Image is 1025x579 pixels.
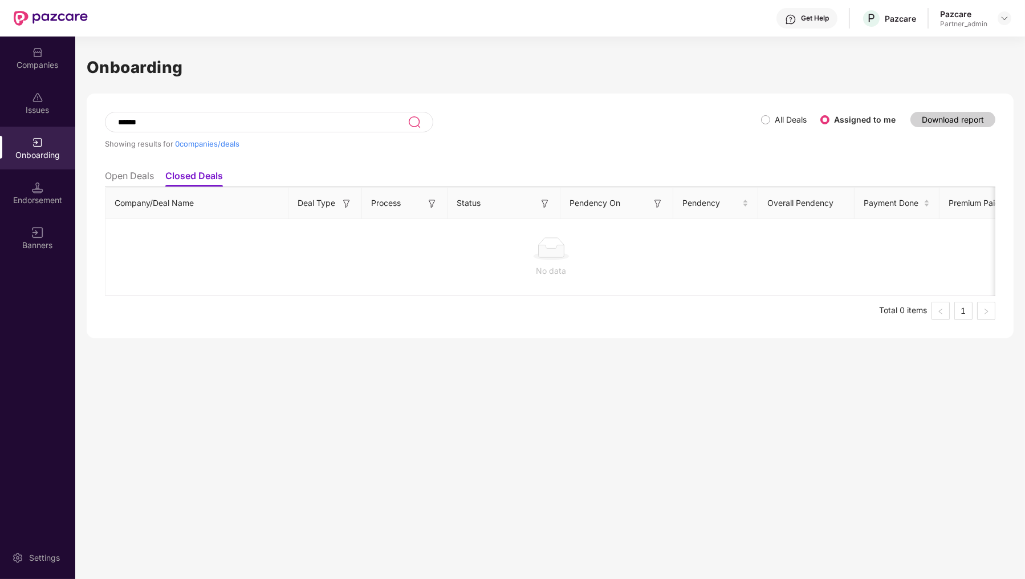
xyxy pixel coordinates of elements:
th: Overall Pendency [758,188,855,219]
li: Next Page [977,302,995,320]
th: Company/Deal Name [105,188,288,219]
img: svg+xml;base64,PHN2ZyB3aWR0aD0iMTYiIGhlaWdodD0iMTYiIHZpZXdCb3g9IjAgMCAxNiAxNiIgZmlsbD0ibm9uZSIgeG... [539,198,551,209]
button: right [977,302,995,320]
span: Status [457,197,481,209]
img: svg+xml;base64,PHN2ZyB3aWR0aD0iMTYiIGhlaWdodD0iMTYiIHZpZXdCb3g9IjAgMCAxNiAxNiIgZmlsbD0ibm9uZSIgeG... [32,227,43,238]
h1: Onboarding [87,55,1014,80]
img: svg+xml;base64,PHN2ZyBpZD0iSGVscC0zMngzMiIgeG1sbnM9Imh0dHA6Ly93d3cudzMub3JnLzIwMDAvc3ZnIiB3aWR0aD... [785,14,796,25]
div: No data [115,265,988,277]
span: right [983,308,990,315]
span: Process [371,197,401,209]
li: Closed Deals [165,170,223,187]
div: Partner_admin [940,19,987,29]
img: svg+xml;base64,PHN2ZyB3aWR0aD0iMTQuNSIgaGVpZ2h0PSIxNC41IiB2aWV3Qm94PSIwIDAgMTYgMTYiIGZpbGw9Im5vbm... [32,182,43,193]
a: 1 [955,302,972,319]
label: All Deals [775,115,807,124]
div: Get Help [801,14,829,23]
th: Payment Done [855,188,939,219]
img: svg+xml;base64,PHN2ZyB3aWR0aD0iMTYiIGhlaWdodD0iMTYiIHZpZXdCb3g9IjAgMCAxNiAxNiIgZmlsbD0ibm9uZSIgeG... [652,198,664,209]
span: Deal Type [298,197,335,209]
span: P [868,11,875,25]
button: Download report [910,112,995,127]
span: Pendency On [570,197,620,209]
span: Payment Done [864,197,921,209]
img: svg+xml;base64,PHN2ZyBpZD0iSXNzdWVzX2Rpc2FibGVkIiB4bWxucz0iaHR0cDovL3d3dy53My5vcmcvMjAwMC9zdmciIH... [32,92,43,103]
img: svg+xml;base64,PHN2ZyB3aWR0aD0iMjAiIGhlaWdodD0iMjAiIHZpZXdCb3g9IjAgMCAyMCAyMCIgZmlsbD0ibm9uZSIgeG... [32,137,43,148]
img: svg+xml;base64,PHN2ZyB3aWR0aD0iMTYiIGhlaWdodD0iMTYiIHZpZXdCb3g9IjAgMCAxNiAxNiIgZmlsbD0ibm9uZSIgeG... [426,198,438,209]
label: Assigned to me [834,115,896,124]
li: Open Deals [105,170,154,187]
button: left [932,302,950,320]
img: New Pazcare Logo [14,11,88,26]
li: Total 0 items [879,302,927,320]
img: svg+xml;base64,PHN2ZyBpZD0iRHJvcGRvd24tMzJ4MzIiIHhtbG5zPSJodHRwOi8vd3d3LnczLm9yZy8yMDAwL3N2ZyIgd2... [1000,14,1009,23]
span: 0 companies/deals [175,139,239,148]
img: svg+xml;base64,PHN2ZyBpZD0iU2V0dGluZy0yMHgyMCIgeG1sbnM9Imh0dHA6Ly93d3cudzMub3JnLzIwMDAvc3ZnIiB3aW... [12,552,23,564]
img: svg+xml;base64,PHN2ZyB3aWR0aD0iMjQiIGhlaWdodD0iMjUiIHZpZXdCb3g9IjAgMCAyNCAyNSIgZmlsbD0ibm9uZSIgeG... [408,115,421,129]
img: svg+xml;base64,PHN2ZyBpZD0iQ29tcGFuaWVzIiB4bWxucz0iaHR0cDovL3d3dy53My5vcmcvMjAwMC9zdmciIHdpZHRoPS... [32,47,43,58]
div: Pazcare [885,13,916,24]
div: Showing results for [105,139,761,148]
span: Pendency [682,197,740,209]
li: Previous Page [932,302,950,320]
img: svg+xml;base64,PHN2ZyB3aWR0aD0iMTYiIGhlaWdodD0iMTYiIHZpZXdCb3g9IjAgMCAxNiAxNiIgZmlsbD0ibm9uZSIgeG... [341,198,352,209]
th: Premium Paid [939,188,1013,219]
th: Pendency [673,188,758,219]
div: Settings [26,552,63,564]
div: Pazcare [940,9,987,19]
span: left [937,308,944,315]
li: 1 [954,302,973,320]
